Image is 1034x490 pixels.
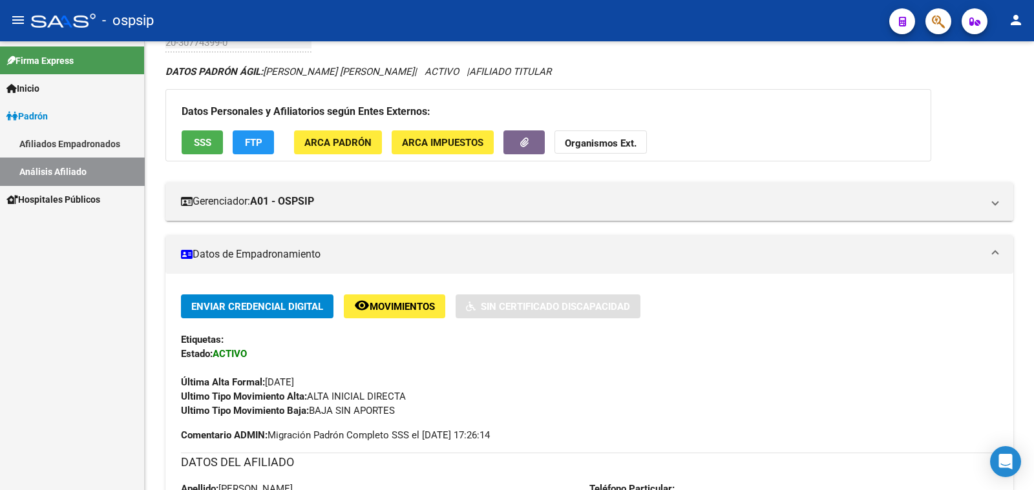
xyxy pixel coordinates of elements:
[250,194,314,209] strong: A01 - OSPSIP
[181,429,268,441] strong: Comentario ADMIN:
[194,137,211,148] span: SSS
[102,6,154,35] span: - ospsip
[181,428,490,442] span: Migración Padrón Completo SSS el [DATE] 17:26:14
[6,109,48,123] span: Padrón
[481,301,630,312] span: Sin Certificado Discapacidad
[392,130,494,154] button: ARCA Impuestos
[165,66,551,77] i: | ACTIVO |
[1008,12,1024,28] mat-icon: person
[469,66,551,77] span: AFILIADO TITULAR
[565,138,637,149] strong: Organismos Ext.
[182,103,915,121] h3: Datos Personales y Afiliatorios según Entes Externos:
[181,194,982,209] mat-panel-title: Gerenciador:
[181,391,307,402] strong: Ultimo Tipo Movimiento Alta:
[304,137,372,148] span: ARCA Padrón
[990,446,1021,477] div: Open Intercom Messenger
[165,182,1013,221] mat-expansion-panel-header: Gerenciador:A01 - OSPSIP
[181,334,224,345] strong: Etiquetas:
[191,301,323,312] span: Enviar Credencial Digital
[181,453,998,471] h3: DATOS DEL AFILIADO
[181,348,213,360] strong: Estado:
[181,376,294,388] span: [DATE]
[181,405,309,416] strong: Ultimo Tipo Movimiento Baja:
[165,235,1013,274] mat-expansion-panel-header: Datos de Empadronamiento
[181,405,395,416] span: BAJA SIN APORTES
[354,298,370,313] mat-icon: remove_red_eye
[245,137,262,148] span: FTP
[6,81,39,96] span: Inicio
[181,247,982,261] mat-panel-title: Datos de Empadronamiento
[456,294,640,318] button: Sin Certificado Discapacidad
[182,130,223,154] button: SSS
[6,192,100,207] span: Hospitales Públicos
[10,12,26,28] mat-icon: menu
[554,130,647,154] button: Organismos Ext.
[213,348,247,360] strong: ACTIVO
[344,294,445,318] button: Movimientos
[294,130,382,154] button: ARCA Padrón
[233,130,274,154] button: FTP
[6,54,74,68] span: Firma Express
[165,66,263,77] strong: DATOS PADRÓN ÁGIL:
[181,391,406,402] span: ALTA INICIAL DIRECTA
[181,294,333,318] button: Enviar Credencial Digital
[402,137,483,148] span: ARCA Impuestos
[165,66,414,77] span: [PERSON_NAME] [PERSON_NAME]
[181,376,265,388] strong: Última Alta Formal:
[370,301,435,312] span: Movimientos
